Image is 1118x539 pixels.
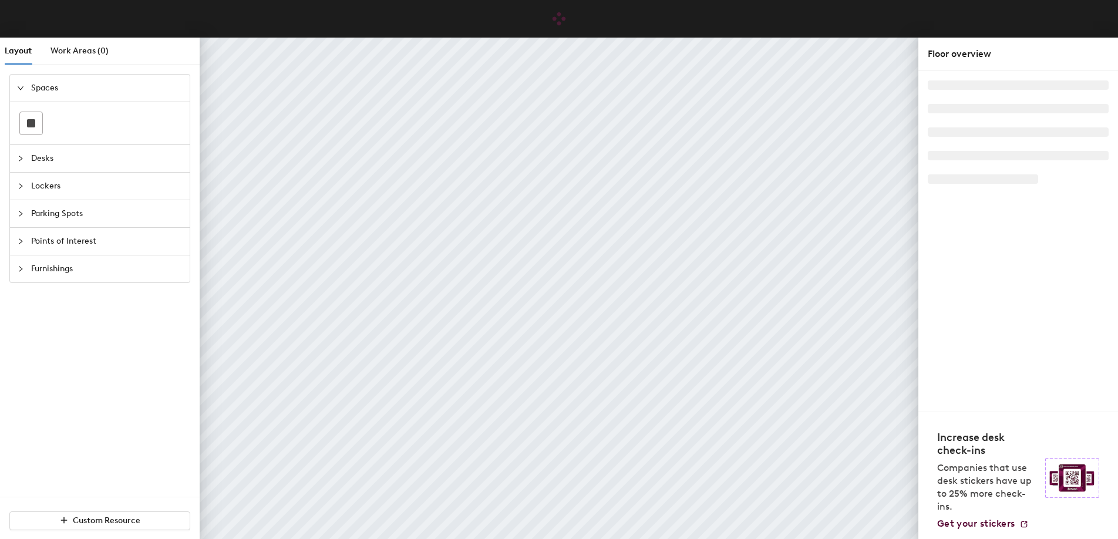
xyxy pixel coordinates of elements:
span: Work Areas (0) [50,46,109,56]
span: expanded [17,85,24,92]
span: Spaces [31,75,183,102]
span: Parking Spots [31,200,183,227]
button: Custom Resource [9,511,190,530]
p: Companies that use desk stickers have up to 25% more check-ins. [937,461,1038,513]
span: Get your stickers [937,518,1015,529]
span: collapsed [17,265,24,272]
span: Custom Resource [73,516,140,525]
span: collapsed [17,183,24,190]
span: collapsed [17,210,24,217]
span: Furnishings [31,255,183,282]
span: Layout [5,46,32,56]
span: Desks [31,145,183,172]
a: Get your stickers [937,518,1029,530]
img: Sticker logo [1045,458,1099,498]
h4: Increase desk check-ins [937,431,1038,457]
span: Lockers [31,173,183,200]
span: collapsed [17,155,24,162]
span: Points of Interest [31,228,183,255]
div: Floor overview [928,47,1109,61]
span: collapsed [17,238,24,245]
